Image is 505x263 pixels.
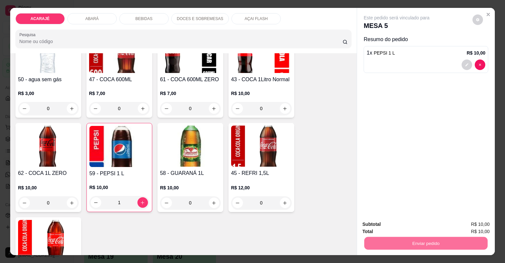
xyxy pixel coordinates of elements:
img: product-image [89,126,149,167]
p: R$ 10,00 [18,184,79,191]
h4: 58 - GUARANÁ 1L [160,169,221,177]
input: Pesquisa [19,38,343,45]
p: R$ 3,00 [18,90,79,97]
h4: 62 - COCA 1L ZERO [18,169,79,177]
button: decrease-product-quantity [90,103,101,114]
img: product-image [231,126,292,167]
button: Enviar pedido [364,237,488,250]
p: DOCES E SOBREMESAS [177,16,223,21]
h4: 61 - COCA 600ML ZERO [160,76,221,84]
button: decrease-product-quantity [161,103,172,114]
img: product-image [18,126,79,167]
button: decrease-product-quantity [161,198,172,208]
p: R$ 12,00 [231,184,292,191]
h4: 50 - agua sem gás [18,76,79,84]
p: R$ 10,00 [467,50,485,56]
button: increase-product-quantity [138,103,148,114]
button: increase-product-quantity [67,103,77,114]
p: ABARÁ [85,16,99,21]
h4: 59 - PEPSI 1 L [89,170,149,178]
button: increase-product-quantity [209,198,219,208]
button: decrease-product-quantity [19,198,30,208]
span: PEPSI 1 L [374,50,395,56]
button: decrease-product-quantity [232,198,243,208]
h4: 47 - COCA 600ML [89,76,150,84]
p: MESA 5 [364,21,429,30]
label: Pesquisa [19,32,38,37]
button: decrease-product-quantity [475,60,485,70]
button: increase-product-quantity [209,103,219,114]
img: product-image [160,126,221,167]
p: R$ 10,00 [89,184,149,191]
p: ACARAJÉ [31,16,50,21]
button: decrease-product-quantity [19,103,30,114]
p: BEBIDAS [135,16,153,21]
h4: 43 - COCA 1Litro Normal [231,76,292,84]
h4: 45 - REFRI 1,5L [231,169,292,177]
p: Este pedido será vinculado para [364,14,429,21]
p: R$ 10,00 [160,184,221,191]
img: product-image [18,220,79,261]
button: increase-product-quantity [137,197,148,208]
p: R$ 10,00 [231,90,292,97]
p: R$ 7,00 [160,90,221,97]
button: decrease-product-quantity [91,197,101,208]
button: decrease-product-quantity [462,60,472,70]
button: increase-product-quantity [280,198,290,208]
button: decrease-product-quantity [232,103,243,114]
button: Close [483,9,493,20]
p: 1 x [367,49,395,57]
p: R$ 7,00 [89,90,150,97]
button: increase-product-quantity [67,198,77,208]
button: increase-product-quantity [280,103,290,114]
button: decrease-product-quantity [472,14,483,25]
p: AÇAI FLASH [245,16,268,21]
p: Resumo do pedido [364,36,488,43]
